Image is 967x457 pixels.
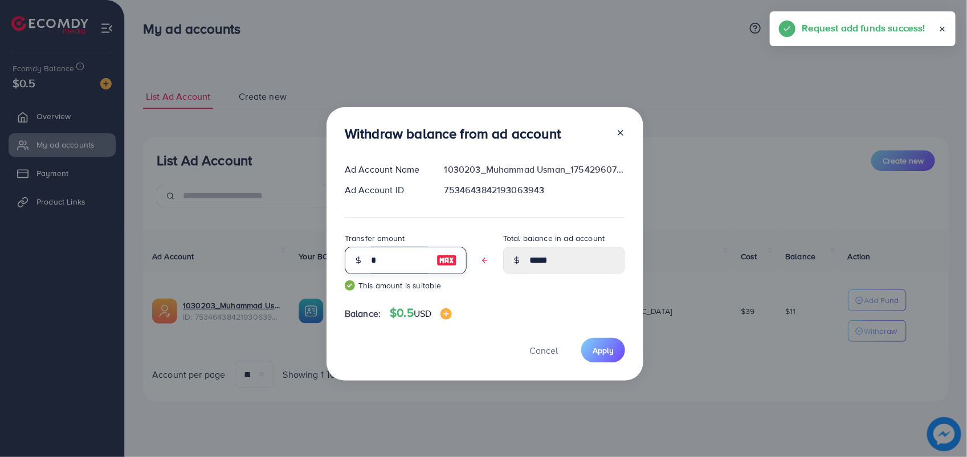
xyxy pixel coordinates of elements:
[414,307,431,320] span: USD
[436,254,457,267] img: image
[802,21,925,35] h5: Request add funds success!
[581,338,625,362] button: Apply
[345,232,405,244] label: Transfer amount
[390,306,452,320] h4: $0.5
[593,345,614,356] span: Apply
[503,232,605,244] label: Total balance in ad account
[345,125,561,142] h3: Withdraw balance from ad account
[440,308,452,320] img: image
[515,338,572,362] button: Cancel
[345,280,467,291] small: This amount is suitable
[336,183,435,197] div: Ad Account ID
[435,183,634,197] div: 7534643842193063943
[345,307,381,320] span: Balance:
[529,344,558,357] span: Cancel
[336,163,435,176] div: Ad Account Name
[345,280,355,291] img: guide
[435,163,634,176] div: 1030203_Muhammad Usman_1754296073204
